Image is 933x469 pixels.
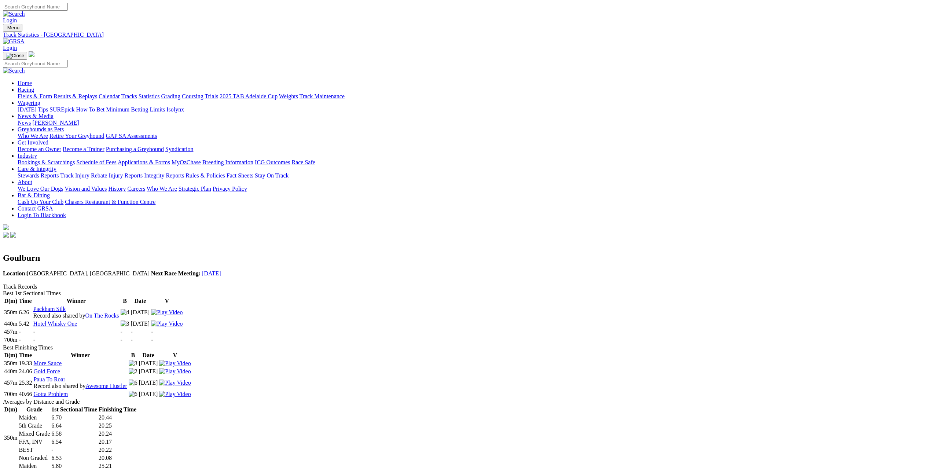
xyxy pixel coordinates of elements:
a: Home [18,80,32,86]
text: [DATE] [139,391,158,397]
th: Grade [18,406,50,413]
a: How To Bet [76,106,105,113]
a: Racing [18,87,34,93]
a: Industry [18,153,37,159]
a: [DATE] [202,270,221,276]
td: Mixed Grade [18,430,50,437]
a: About [18,179,32,185]
div: Best Finishing Times [3,344,930,351]
a: SUREpick [49,106,74,113]
td: - [18,336,32,344]
a: Become a Trainer [63,146,104,152]
th: Date [131,297,150,305]
input: Search [3,3,68,11]
div: Track Statistics - [GEOGRAPHIC_DATA] [3,32,930,38]
a: Gold Force [33,368,60,374]
a: News [18,120,31,126]
th: Winner [33,352,127,359]
a: Isolynx [166,106,184,113]
a: Login [3,45,17,51]
text: 25.32 [19,380,32,386]
td: 350m [4,414,18,462]
input: Search [3,60,68,67]
td: 5th Grade [18,422,50,429]
a: Applications & Forms [118,159,170,165]
a: News & Media [18,113,54,119]
a: Statistics [139,93,160,99]
td: - [131,336,150,344]
text: [DATE] [131,320,150,327]
th: Time [18,352,32,359]
a: Vision and Values [65,186,107,192]
th: Date [139,352,158,359]
a: Get Involved [18,139,48,146]
th: D(m) [4,406,18,413]
a: View replay [159,391,191,397]
a: Who We Are [18,133,48,139]
a: Stay On Track [255,172,289,179]
td: 20.22 [98,446,137,454]
a: [PERSON_NAME] [32,120,79,126]
td: 20.44 [98,414,137,421]
img: Search [3,11,25,17]
th: B [128,352,138,359]
a: Awesome Hustler [85,383,127,389]
a: View replay [159,368,191,374]
a: Coursing [182,93,203,99]
a: Fields & Form [18,93,52,99]
th: B [120,297,130,305]
a: GAP SA Assessments [106,133,157,139]
a: Purchasing a Greyhound [106,146,164,152]
th: Time [18,297,32,305]
img: Play Video [159,380,191,386]
td: 6.64 [51,422,98,429]
a: Bookings & Scratchings [18,159,75,165]
div: Industry [18,159,930,166]
img: logo-grsa-white.png [3,224,9,230]
td: 20.08 [98,454,137,462]
a: Injury Reports [109,172,143,179]
td: 440m [4,368,18,375]
img: facebook.svg [3,232,9,238]
a: Schedule of Fees [76,159,116,165]
a: MyOzChase [172,159,201,165]
td: - [131,328,150,336]
img: 6 [129,391,137,397]
a: Chasers Restaurant & Function Centre [65,199,155,205]
td: 6.53 [51,454,98,462]
a: On The Rocks [85,312,119,319]
a: Integrity Reports [144,172,184,179]
a: View replay [151,309,183,315]
a: Track Injury Rebate [60,172,107,179]
img: 3 [129,360,137,367]
a: Stewards Reports [18,172,59,179]
div: Averages by Distance and Grade [3,399,930,405]
text: 6.26 [19,309,29,315]
img: GRSA [3,38,25,45]
a: Fact Sheets [227,172,253,179]
button: Toggle navigation [3,24,22,32]
a: Greyhounds as Pets [18,126,64,132]
th: 1st Sectional Time [51,406,98,413]
text: 24.06 [19,368,32,374]
td: - [151,328,183,336]
text: 40.66 [19,391,32,397]
div: About [18,186,930,192]
a: More Sauce [33,360,62,366]
td: 6.54 [51,438,98,446]
a: 2025 TAB Adelaide Cup [220,93,278,99]
td: - [18,328,32,336]
a: Privacy Policy [213,186,247,192]
div: Care & Integrity [18,172,930,179]
text: [DATE] [139,368,158,374]
a: Syndication [165,146,193,152]
th: Finishing Time [98,406,137,413]
td: 457m [4,376,18,390]
img: Close [6,53,24,59]
td: 20.24 [98,430,137,437]
div: Bar & Dining [18,199,930,205]
a: Contact GRSA [18,205,53,212]
td: 700m [4,336,18,344]
td: BEST [18,446,50,454]
a: Weights [279,93,298,99]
